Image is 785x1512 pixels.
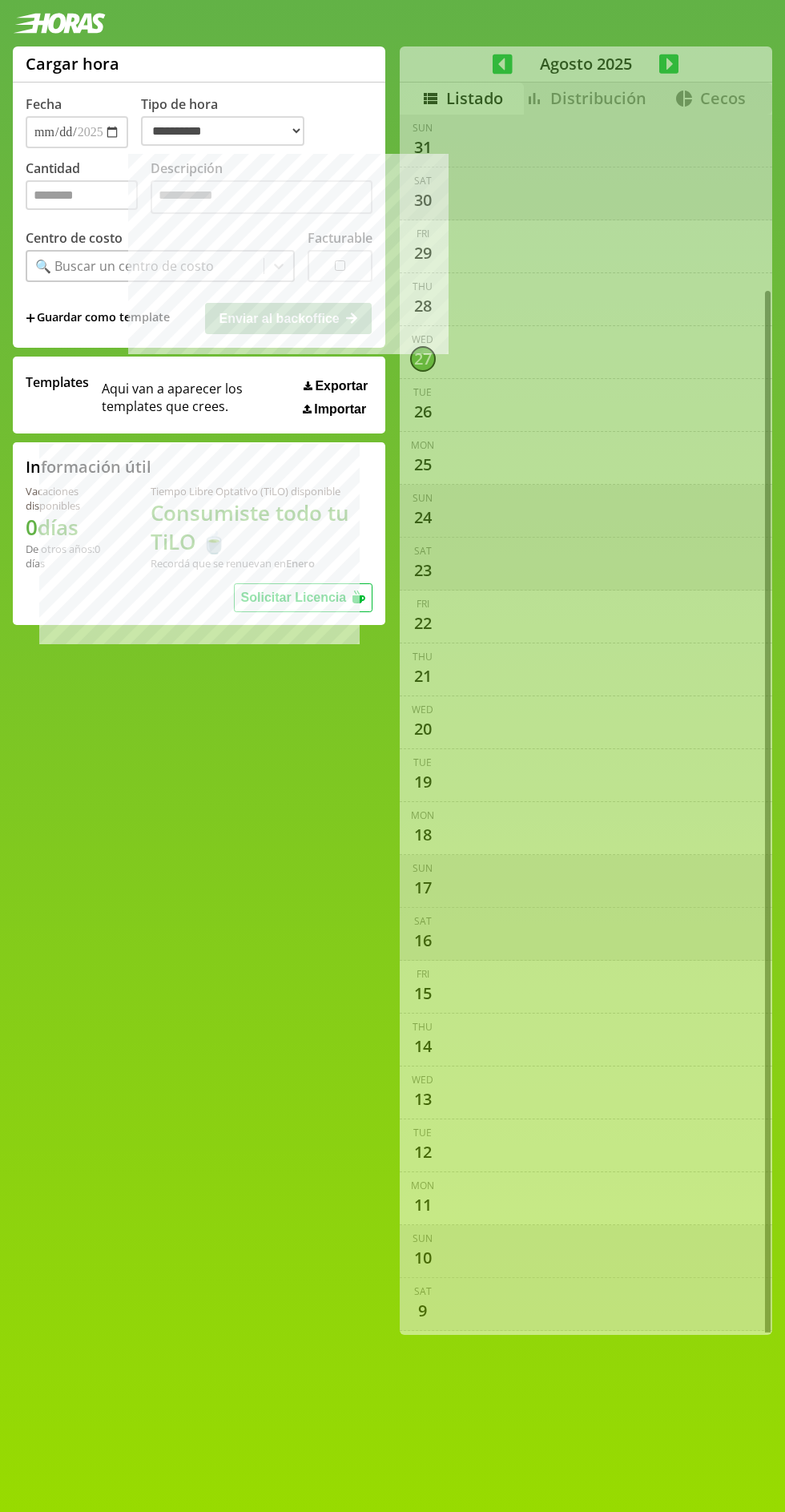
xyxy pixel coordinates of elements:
textarea: Descripción [151,180,372,214]
label: Facturable [308,229,372,247]
span: +Guardar como template [26,309,170,327]
input: Cantidad [26,180,138,210]
label: Centro de costo [26,229,123,247]
span: + [26,309,35,327]
h1: 0 días [26,513,112,542]
label: Descripción [151,159,372,218]
h1: Cargar hora [26,53,119,75]
span: Aqui van a aparecer los templates que crees. [102,373,292,417]
button: Solicitar Licencia [234,583,373,612]
span: Templates [26,373,89,391]
span: Exportar [315,379,368,393]
b: Enero [286,556,315,571]
label: Tipo de hora [141,95,317,148]
button: Exportar [299,378,372,394]
div: 🔍 Buscar un centro de costo [35,257,214,275]
div: Recordá que se renuevan en [151,556,372,571]
select: Tipo de hora [141,116,304,146]
div: Tiempo Libre Optativo (TiLO) disponible [151,484,372,498]
h2: Información útil [26,456,151,478]
label: Cantidad [26,159,151,218]
h1: Consumiste todo tu TiLO 🍵 [151,498,372,556]
span: Importar [314,402,366,417]
div: Vacaciones disponibles [26,484,112,513]
span: Solicitar Licencia [241,591,347,604]
img: logotipo [13,13,106,34]
label: Fecha [26,95,62,113]
div: De otros años: 0 días [26,542,112,571]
